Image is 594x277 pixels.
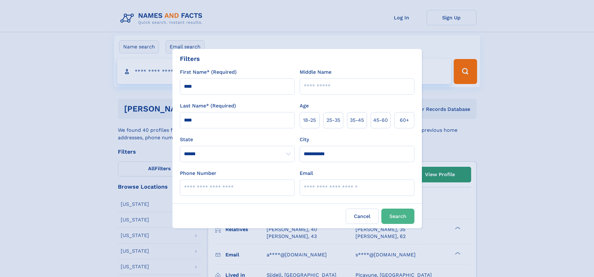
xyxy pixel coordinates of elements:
label: City [300,136,309,143]
div: Filters [180,54,200,63]
label: Middle Name [300,68,331,76]
label: Email [300,170,313,177]
span: 18‑25 [303,116,316,124]
label: Age [300,102,309,110]
label: First Name* (Required) [180,68,237,76]
span: 45‑60 [373,116,388,124]
label: Phone Number [180,170,216,177]
span: 60+ [400,116,409,124]
span: 25‑35 [326,116,340,124]
span: 35‑45 [350,116,364,124]
button: Search [381,209,414,224]
label: State [180,136,295,143]
label: Cancel [346,209,379,224]
label: Last Name* (Required) [180,102,236,110]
